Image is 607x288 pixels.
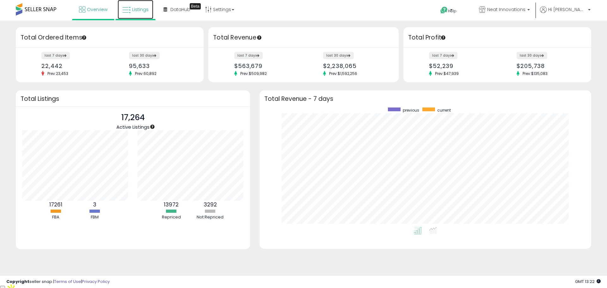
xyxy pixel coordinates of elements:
[256,35,262,40] div: Tooltip anchor
[191,214,229,220] div: Not Repriced
[575,279,601,285] span: 2025-09-10 13:22 GMT
[408,33,586,42] h3: Total Profit
[6,279,29,285] strong: Copyright
[132,71,160,76] span: Prev: 60,892
[21,96,245,101] h3: Total Listings
[37,214,75,220] div: FBA
[517,63,580,69] div: $205,738
[116,124,150,130] span: Active Listings
[129,52,160,59] label: last 30 days
[429,63,493,69] div: $52,239
[435,2,469,21] a: Help
[116,112,150,124] p: 17,264
[129,63,193,69] div: 95,633
[429,52,457,59] label: last 7 days
[152,214,190,220] div: Repriced
[41,63,105,69] div: 22,442
[440,35,446,40] div: Tooltip anchor
[237,71,270,76] span: Prev: $509,982
[87,6,107,13] span: Overview
[440,6,448,14] i: Get Help
[432,71,462,76] span: Prev: $47,939
[21,33,199,42] h3: Total Ordered Items
[548,6,586,13] span: Hi [PERSON_NAME]
[437,107,451,113] span: current
[82,279,110,285] a: Privacy Policy
[76,214,113,220] div: FBM
[448,8,457,14] span: Help
[190,3,201,9] div: Tooltip anchor
[204,201,217,208] b: 3292
[326,71,360,76] span: Prev: $1,592,256
[6,279,110,285] div: seller snap | |
[323,63,388,69] div: $2,238,065
[54,279,81,285] a: Terms of Use
[487,6,525,13] span: Neat Innovations
[264,96,586,101] h3: Total Revenue - 7 days
[93,201,96,208] b: 3
[164,201,179,208] b: 13972
[41,52,70,59] label: last 7 days
[234,63,299,69] div: $563,679
[170,6,190,13] span: DataHub
[81,35,87,40] div: Tooltip anchor
[517,52,547,59] label: last 30 days
[44,71,71,76] span: Prev: 23,453
[540,6,591,21] a: Hi [PERSON_NAME]
[323,52,354,59] label: last 30 days
[519,71,551,76] span: Prev: $135,083
[132,6,149,13] span: Listings
[403,107,419,113] span: previous
[234,52,263,59] label: last 7 days
[49,201,62,208] b: 17261
[213,33,394,42] h3: Total Revenue
[150,124,155,130] div: Tooltip anchor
